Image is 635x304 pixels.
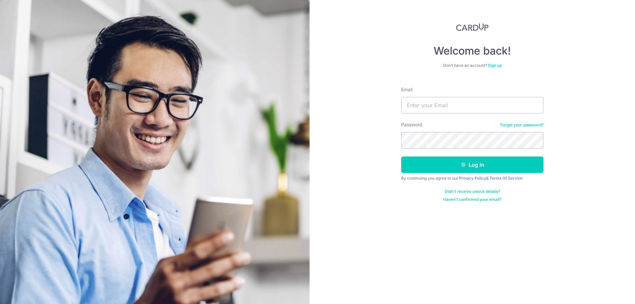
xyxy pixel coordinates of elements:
div: Don’t have an account? [401,63,543,68]
label: Password [401,121,422,128]
a: Terms Of Service [489,176,523,181]
a: Forgot your password? [500,122,543,128]
a: Didn't receive unlock details? [445,189,500,194]
img: CardUp Logo [456,23,488,31]
label: Email [401,86,412,93]
button: Log in [401,156,543,173]
a: Sign up [488,63,502,68]
a: Privacy Policy [459,176,486,181]
h4: Welcome back! [401,44,543,58]
input: Enter your Email [401,97,543,113]
a: Haven't confirmed your email? [443,197,501,202]
div: By continuing you agree to our & [401,176,543,181]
